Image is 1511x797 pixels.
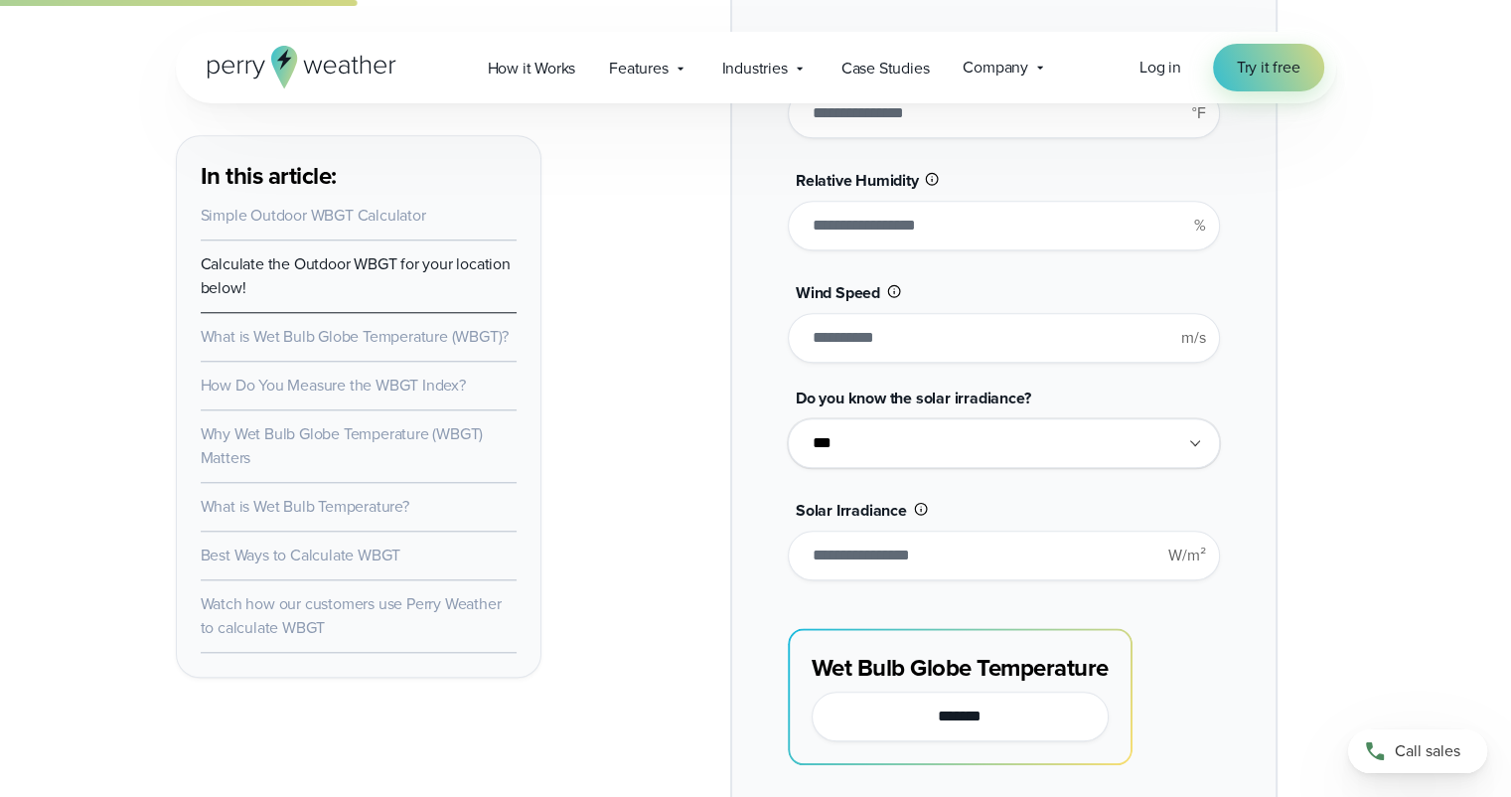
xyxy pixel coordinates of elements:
a: Case Studies [825,48,947,88]
span: Do you know the solar irradiance? [796,387,1030,409]
a: Calculate the Outdoor WBGT for your location below! [201,252,511,299]
a: What is Wet Bulb Globe Temperature (WBGT)? [201,325,510,348]
span: Wind Speed [796,281,880,304]
a: How it Works [471,48,593,88]
a: How Do You Measure the WBGT Index? [201,374,466,397]
span: Case Studies [841,57,930,80]
span: Industries [722,57,788,80]
a: Call sales [1348,729,1487,773]
a: Best Ways to Calculate WBGT [201,544,401,566]
span: Solar Irradiance [796,499,907,522]
a: Log in [1139,56,1181,80]
a: Simple Outdoor WBGT Calculator [201,204,426,227]
a: What is Wet Bulb Temperature? [201,495,409,518]
a: Watch how our customers use Perry Weather to calculate WBGT [201,592,502,639]
a: Try it free [1213,44,1324,91]
span: Company [963,56,1028,80]
span: Try it free [1237,56,1300,80]
span: Relative Humidity [796,169,919,192]
span: Call sales [1395,739,1460,763]
a: Why Wet Bulb Globe Temperature (WBGT) Matters [201,422,484,469]
span: Features [609,57,668,80]
h3: In this article: [201,160,517,192]
span: How it Works [488,57,576,80]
